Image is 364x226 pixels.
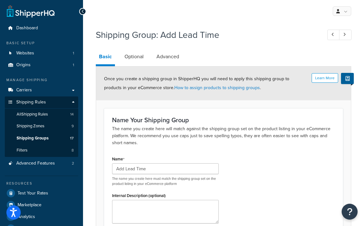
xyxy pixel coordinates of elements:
[339,30,352,40] a: Next Record
[96,29,315,41] h1: Shipping Group: Add Lead Time
[17,124,44,129] span: Shipping Zones
[17,136,49,141] span: Shipping Groups
[73,51,74,56] span: 1
[72,148,74,153] span: 8
[5,145,78,156] li: Filters
[5,47,78,59] li: Websites
[5,40,78,46] div: Basic Setup
[5,158,78,169] li: Advanced Features
[342,204,358,220] button: Open Resource Center
[112,176,219,186] p: The name you create here must match the shipping group set on the product listing in your eCommer...
[153,49,182,64] a: Advanced
[70,136,74,141] span: 17
[121,49,147,64] a: Optional
[5,120,78,132] a: Shipping Zones9
[17,112,48,117] span: All Shipping Rules
[5,145,78,156] a: Filters8
[5,47,78,59] a: Websites1
[16,88,32,93] span: Carriers
[112,117,335,124] h3: Name Your Shipping Group
[16,62,31,68] span: Origins
[18,214,35,220] span: Analytics
[5,59,78,71] a: Origins1
[112,193,166,198] label: Internal Description (optional)
[5,109,78,120] a: AllShipping Rules14
[5,96,78,157] li: Shipping Rules
[327,30,340,40] a: Previous Record
[5,96,78,108] a: Shipping Rules
[16,51,34,56] span: Websites
[5,77,78,83] div: Manage Shipping
[72,124,74,129] span: 9
[5,22,78,34] a: Dashboard
[341,73,354,84] button: Show Help Docs
[112,157,125,162] label: Name
[174,84,260,91] a: How to assign products to shipping groups
[312,73,338,83] button: Learn More
[73,62,74,68] span: 1
[5,211,78,222] a: Analytics
[18,202,42,208] span: Marketplace
[104,75,289,91] span: Once you create a shipping group in ShipperHQ you will need to apply this shipping group to produ...
[112,125,335,146] p: The name you create here will match against the shipping group set on the product listing in your...
[96,49,115,66] a: Basic
[5,84,78,96] a: Carriers
[5,187,78,199] a: Test Your Rates
[16,100,46,105] span: Shipping Rules
[5,158,78,169] a: Advanced Features2
[16,161,55,166] span: Advanced Features
[16,25,38,31] span: Dashboard
[17,148,27,153] span: Filters
[18,191,48,196] span: Test Your Rates
[5,132,78,144] li: Shipping Groups
[5,132,78,144] a: Shipping Groups17
[5,120,78,132] li: Shipping Zones
[5,181,78,186] div: Resources
[5,199,78,211] a: Marketplace
[72,161,74,166] span: 2
[70,112,74,117] span: 14
[5,59,78,71] li: Origins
